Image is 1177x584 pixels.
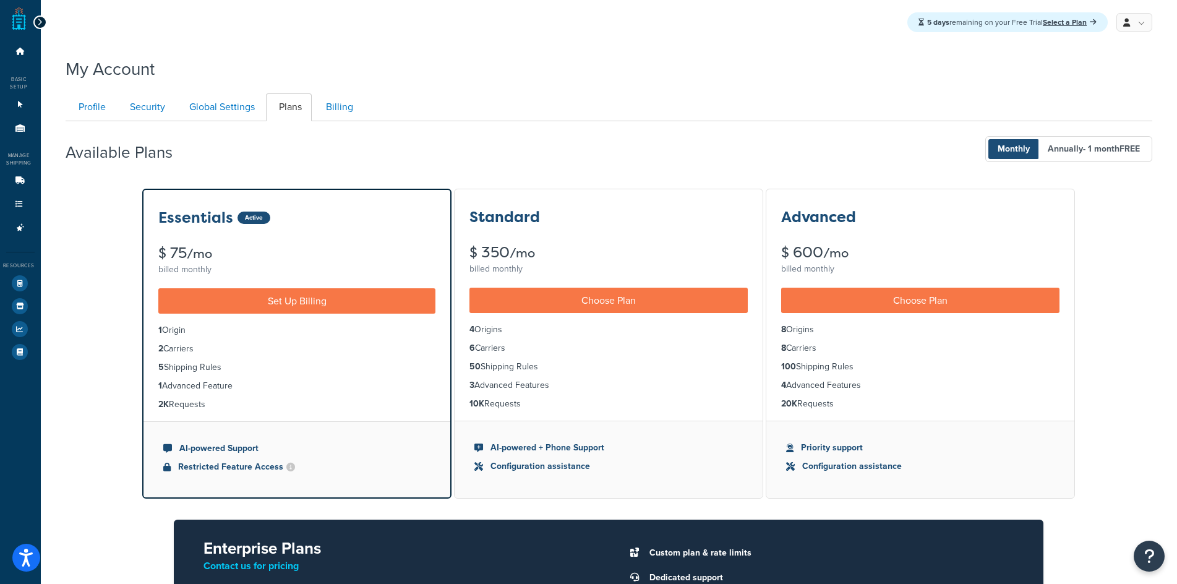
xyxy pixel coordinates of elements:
strong: 6 [469,341,475,354]
a: Choose Plan [781,288,1059,313]
li: AI-powered + Phone Support [474,441,743,455]
a: Select a Plan [1043,17,1097,28]
strong: 2 [158,342,163,355]
li: Advanced Feature [158,379,435,393]
li: Origins [781,323,1059,337]
li: Priority support [786,441,1055,455]
b: FREE [1119,142,1140,155]
strong: 4 [469,323,474,336]
small: /mo [823,244,849,262]
div: billed monthly [469,260,748,278]
li: Requests [158,398,435,411]
strong: 1 [158,324,162,337]
li: Shipping Rules [158,361,435,374]
div: billed monthly [781,260,1059,278]
strong: 20K [781,397,797,410]
strong: 5 [158,361,164,374]
h3: Standard [469,209,540,225]
strong: 8 [781,341,786,354]
li: Carriers [158,342,435,356]
li: Carriers [469,341,748,355]
li: Shipping Rules [6,193,35,216]
a: Plans [266,93,312,121]
button: Open Resource Center [1134,541,1165,572]
strong: 2K [158,398,169,411]
small: /mo [187,245,212,262]
h3: Advanced [781,209,856,225]
h1: My Account [66,57,155,81]
h2: Available Plans [66,144,191,161]
li: Carriers [781,341,1059,355]
li: Help Docs [6,341,35,363]
li: Origins [6,117,35,140]
a: Choose Plan [469,288,748,313]
li: Origins [469,323,748,337]
h2: Enterprise Plans [203,539,589,557]
li: Restricted Feature Access [163,460,430,474]
li: Carriers [6,170,35,192]
li: Shipping Rules [781,360,1059,374]
strong: 4 [781,379,786,392]
span: Monthly [988,139,1039,159]
a: Global Settings [176,93,265,121]
strong: 100 [781,360,796,373]
li: Websites [6,93,35,116]
p: Contact us for pricing [203,557,589,575]
li: Requests [781,397,1059,411]
strong: 50 [469,360,481,373]
a: Security [117,93,175,121]
li: Advanced Features [469,379,748,392]
a: Billing [313,93,363,121]
strong: 3 [469,379,474,392]
strong: 5 days [927,17,949,28]
li: Configuration assistance [474,460,743,473]
div: $ 600 [781,245,1059,260]
strong: 8 [781,323,786,336]
li: Advanced Features [781,379,1059,392]
a: Profile [66,93,116,121]
li: Marketplace [6,295,35,317]
div: $ 350 [469,245,748,260]
small: /mo [510,244,535,262]
h3: Essentials [158,210,233,226]
li: Dashboard [6,40,35,63]
li: Test Your Rates [6,272,35,294]
div: billed monthly [158,261,435,278]
strong: 10K [469,397,484,410]
li: Configuration assistance [786,460,1055,473]
strong: 1 [158,379,162,392]
div: remaining on your Free Trial [907,12,1108,32]
li: AI-powered Support [163,442,430,455]
li: Advanced Features [6,217,35,239]
span: - 1 month [1083,142,1140,155]
li: Analytics [6,318,35,340]
a: ShipperHQ Home [12,6,26,31]
a: Set Up Billing [158,288,435,314]
li: Shipping Rules [469,360,748,374]
button: Monthly Annually- 1 monthFREE [985,136,1152,162]
div: Active [238,212,270,224]
span: Annually [1038,139,1149,159]
li: Custom plan & rate limits [643,544,1014,562]
div: $ 75 [158,246,435,261]
li: Requests [469,397,748,411]
li: Origin [158,324,435,337]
